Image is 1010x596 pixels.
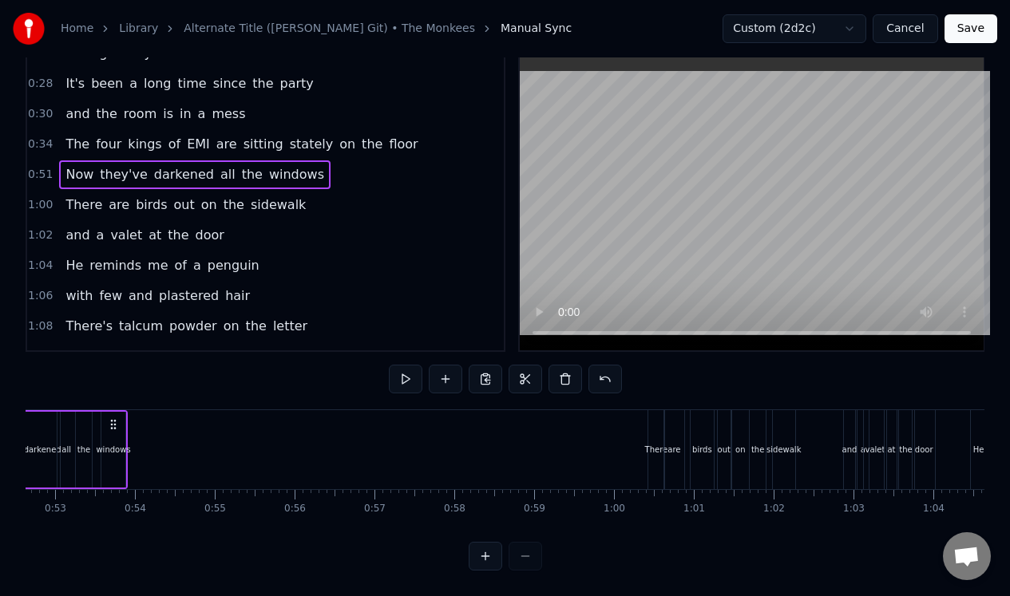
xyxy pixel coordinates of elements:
[97,286,124,305] span: few
[28,349,53,365] span: 1:10
[77,444,90,456] div: the
[184,21,475,37] a: Alternate Title ([PERSON_NAME] Git) • The Monkees
[200,195,219,214] span: on
[45,503,66,515] div: 0:53
[204,503,226,515] div: 0:55
[107,195,131,214] span: are
[61,21,93,37] a: Home
[271,317,309,335] span: letter
[240,165,264,184] span: the
[64,74,86,93] span: It's
[182,347,208,365] span: boy
[222,317,241,335] span: on
[899,444,912,456] div: the
[212,347,225,365] span: is
[843,503,865,515] div: 1:03
[212,74,248,93] span: since
[444,503,465,515] div: 0:58
[364,503,386,515] div: 0:57
[166,226,190,244] span: the
[95,226,106,244] span: a
[228,347,265,365] span: there
[267,165,326,184] span: windows
[766,444,801,456] div: sidewalk
[98,165,149,184] span: they've
[146,256,169,274] span: me
[284,503,306,515] div: 0:56
[692,444,712,456] div: birds
[763,503,785,515] div: 1:02
[945,14,997,43] button: Save
[167,135,182,153] span: of
[279,74,315,93] span: party
[147,226,163,244] span: at
[122,347,179,365] span: birthday
[28,136,53,152] span: 0:34
[28,167,53,183] span: 0:51
[360,135,384,153] span: the
[718,444,731,456] div: out
[64,347,91,365] span: and
[125,503,146,515] div: 0:54
[735,444,745,456] div: on
[206,256,261,274] span: penguin
[222,195,246,214] span: the
[192,256,203,274] span: a
[64,286,94,305] span: with
[178,105,193,123] span: in
[751,444,764,456] div: the
[873,14,937,43] button: Cancel
[210,105,247,123] span: mess
[142,74,173,93] span: long
[128,74,139,93] span: a
[28,76,53,92] span: 0:28
[61,21,572,37] nav: breadcrumb
[119,21,158,37] a: Library
[126,135,163,153] span: kings
[61,444,71,456] div: all
[117,317,164,335] span: talcum
[28,197,53,213] span: 1:00
[13,13,45,45] img: youka
[64,105,91,123] span: and
[161,105,175,123] span: is
[24,444,61,456] div: darkened
[64,135,91,153] span: The
[64,226,91,244] span: and
[224,286,252,305] span: hair
[645,444,668,456] div: There
[168,317,219,335] span: powder
[28,258,53,274] span: 1:04
[28,106,53,122] span: 0:30
[915,444,933,456] div: door
[923,503,945,515] div: 1:04
[89,74,125,93] span: been
[288,135,335,153] span: stately
[604,503,625,515] div: 1:00
[95,347,119,365] span: the
[157,286,220,305] span: plastered
[887,444,895,456] div: at
[338,135,357,153] span: on
[215,135,239,153] span: are
[64,165,95,184] span: Now
[109,226,144,244] span: valet
[242,135,285,153] span: sitting
[861,444,865,456] div: a
[173,256,188,274] span: of
[95,105,119,123] span: the
[152,165,216,184] span: darkened
[28,227,53,243] span: 1:02
[185,135,212,153] span: EMI
[387,135,419,153] span: floor
[88,256,143,274] span: reminds
[501,21,572,37] span: Manual Sync
[127,286,154,305] span: and
[28,318,53,334] span: 1:08
[64,317,114,335] span: There's
[973,444,984,456] div: He
[94,135,123,153] span: four
[249,195,307,214] span: sidewalk
[96,444,130,456] div: windows
[176,74,208,93] span: time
